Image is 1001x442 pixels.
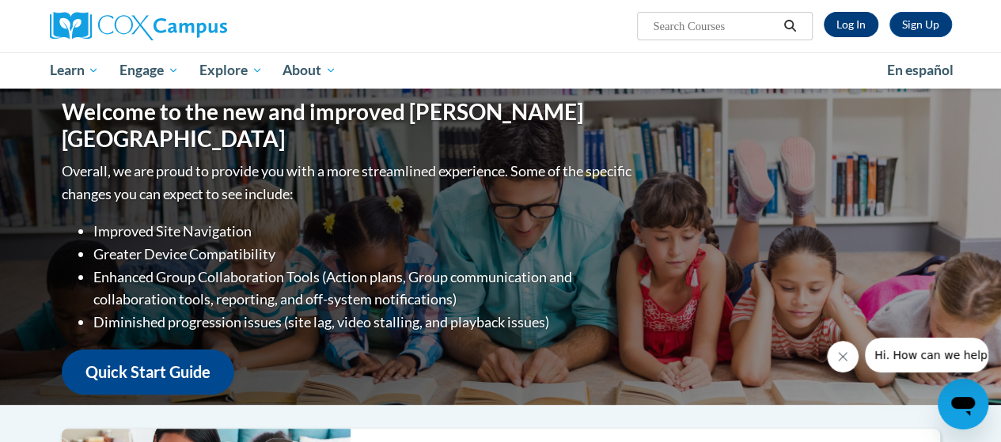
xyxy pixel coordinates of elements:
a: Register [889,12,952,37]
button: Search [778,17,802,36]
span: About [282,61,336,80]
a: Learn [40,52,110,89]
iframe: Button to launch messaging window [938,379,988,429]
p: Overall, we are proud to provide you with a more streamlined experience. Some of the specific cha... [62,160,635,206]
h1: Welcome to the new and improved [PERSON_NAME][GEOGRAPHIC_DATA] [62,99,635,152]
span: Engage [119,61,179,80]
li: Greater Device Compatibility [93,243,635,266]
li: Enhanced Group Collaboration Tools (Action plans, Group communication and collaboration tools, re... [93,266,635,312]
a: Engage [109,52,189,89]
a: En español [877,54,964,87]
a: Explore [189,52,273,89]
a: Log In [824,12,878,37]
li: Improved Site Navigation [93,220,635,243]
a: Cox Campus [50,12,335,40]
li: Diminished progression issues (site lag, video stalling, and playback issues) [93,311,635,334]
div: Main menu [38,52,964,89]
input: Search Courses [651,17,778,36]
iframe: Message from company [865,338,988,372]
a: About [272,52,347,89]
iframe: Close message [827,341,859,372]
span: En español [887,62,954,78]
span: Hi. How can we help? [9,11,128,24]
a: Quick Start Guide [62,349,234,395]
span: Explore [199,61,263,80]
img: Cox Campus [50,12,227,40]
span: Learn [49,61,99,80]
